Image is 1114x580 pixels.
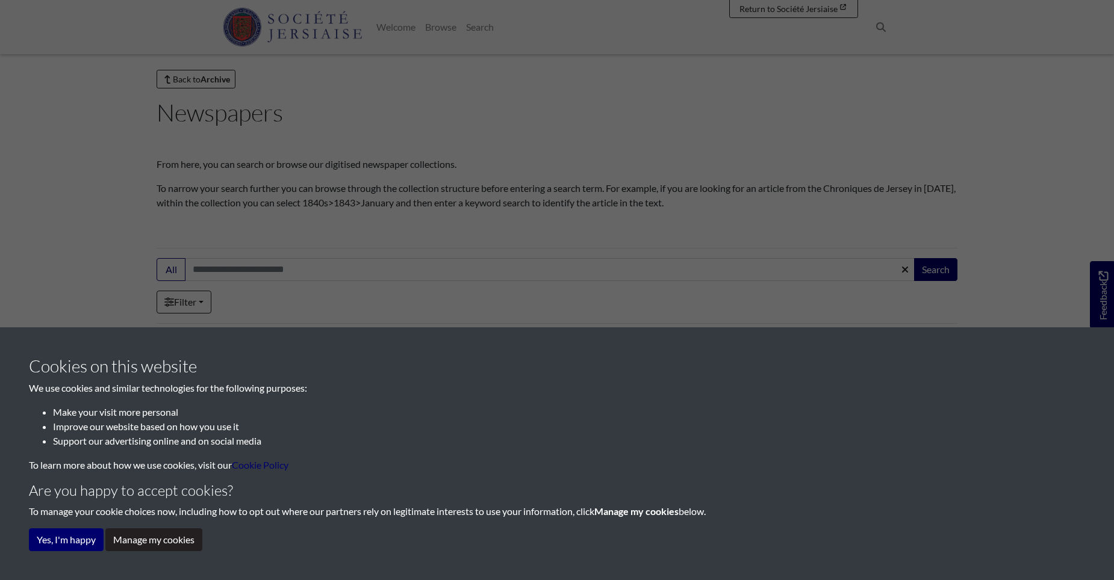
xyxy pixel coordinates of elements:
strong: Manage my cookies [594,505,679,517]
li: Make your visit more personal [53,405,1085,419]
li: Improve our website based on how you use it [53,419,1085,434]
a: learn more about cookies [232,459,288,470]
p: We use cookies and similar technologies for the following purposes: [29,381,1085,395]
h3: Cookies on this website [29,356,1085,377]
p: To manage your cookie choices now, including how to opt out where our partners rely on legitimate... [29,504,1085,519]
button: Yes, I'm happy [29,528,104,551]
li: Support our advertising online and on social media [53,434,1085,448]
button: Manage my cookies [105,528,202,551]
p: To learn more about how we use cookies, visit our [29,458,1085,472]
h4: Are you happy to accept cookies? [29,482,1085,499]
